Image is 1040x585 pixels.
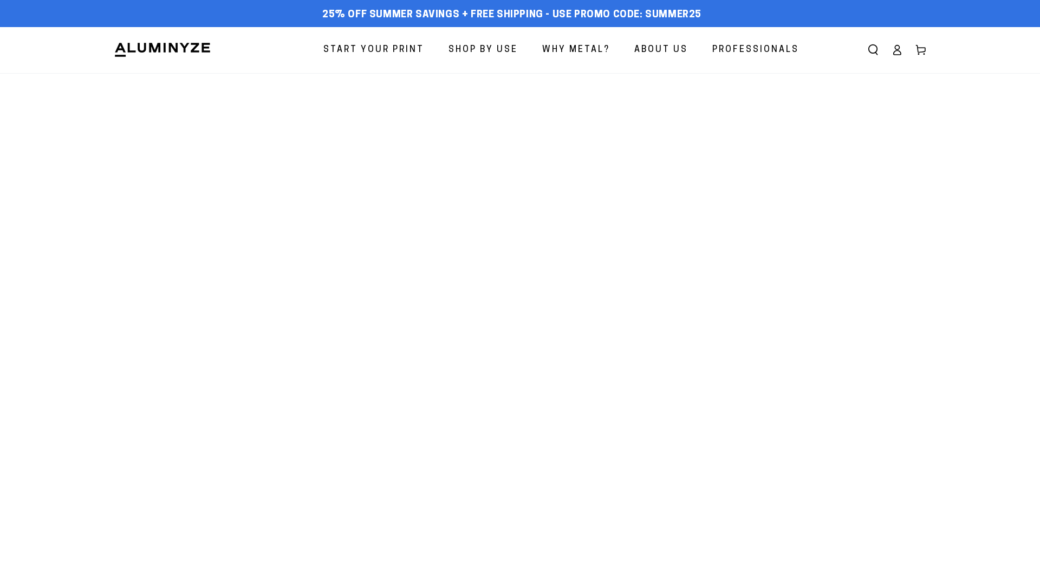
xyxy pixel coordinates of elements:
[323,42,424,58] span: Start Your Print
[861,38,885,62] summary: Search our site
[634,42,688,58] span: About Us
[534,36,618,64] a: Why Metal?
[626,36,696,64] a: About Us
[315,36,432,64] a: Start Your Print
[712,42,799,58] span: Professionals
[542,42,610,58] span: Why Metal?
[704,36,807,64] a: Professionals
[448,42,518,58] span: Shop By Use
[322,9,701,21] span: 25% off Summer Savings + Free Shipping - Use Promo Code: SUMMER25
[114,42,211,58] img: Aluminyze
[440,36,526,64] a: Shop By Use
